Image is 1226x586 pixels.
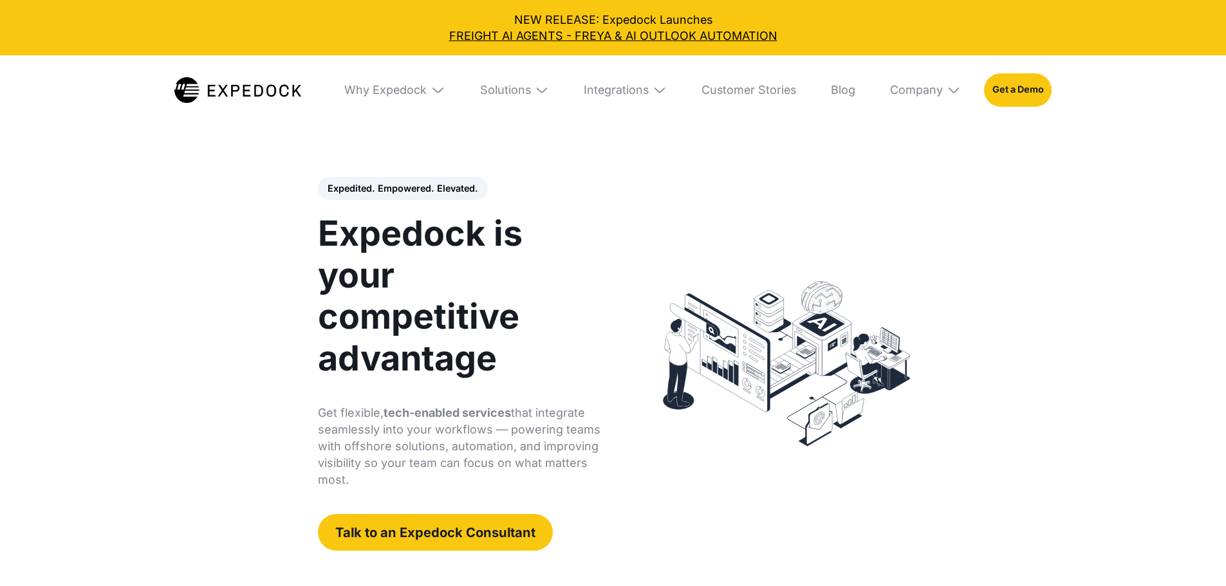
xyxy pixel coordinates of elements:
p: Get flexible, that integrate seamlessly into your workflows — powering teams with offshore soluti... [318,405,603,488]
strong: tech-enabled services [384,406,511,419]
div: Why Expedock [344,83,427,97]
iframe: Chat Widget [1162,524,1226,586]
div: Company [890,83,943,97]
div: Solutions [480,83,531,97]
a: Blog [819,55,867,125]
a: Get a Demo [984,73,1052,107]
div: Solutions [469,55,561,125]
div: Integrations [572,55,678,125]
a: FREIGHT AI AGENTS - FREYA & AI OUTLOOK AUTOMATION [12,28,1214,44]
div: Company [878,55,972,125]
h1: Expedock is your competitive advantage [318,213,603,379]
div: NEW RELEASE: Expedock Launches [12,12,1214,44]
a: Customer Stories [690,55,808,125]
div: Integrations [584,83,649,97]
div: Why Expedock [333,55,456,125]
a: Talk to an Expedock Consultant [318,514,553,550]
